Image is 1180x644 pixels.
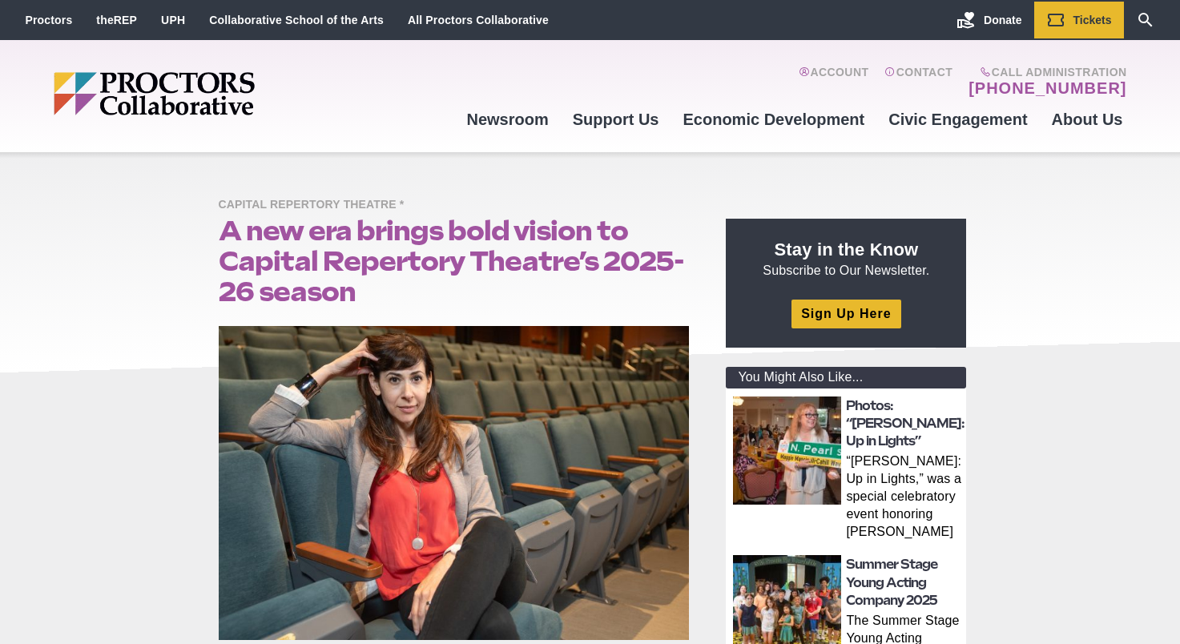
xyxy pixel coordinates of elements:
strong: Stay in the Know [775,239,919,260]
a: Sign Up Here [791,300,900,328]
a: Search [1124,2,1167,38]
h1: A new era brings bold vision to Capital Repertory Theatre’s 2025-26 season [219,215,690,307]
a: Support Us [561,98,671,141]
a: Photos: “[PERSON_NAME]: Up in Lights” [846,398,965,449]
a: Collaborative School of the Arts [209,14,384,26]
span: Call Administration [964,66,1126,78]
a: Economic Development [671,98,877,141]
a: Contact [884,66,952,98]
a: theREP [96,14,137,26]
p: Subscribe to Our Newsletter. [745,238,947,280]
a: Donate [944,2,1033,38]
a: About Us [1040,98,1135,141]
a: Summer Stage Young Acting Company 2025 [846,557,937,608]
a: All Proctors Collaborative [408,14,549,26]
span: Capital Repertory Theatre * [219,195,413,215]
a: Tickets [1034,2,1124,38]
a: Account [799,66,868,98]
img: thumbnail: Photos: “Maggie: Up in Lights” [733,396,841,505]
a: Capital Repertory Theatre * [219,197,413,211]
div: You Might Also Like... [726,367,966,388]
a: [PHONE_NUMBER] [969,78,1126,98]
a: Newsroom [454,98,560,141]
p: “[PERSON_NAME]: Up in Lights,” was a special celebratory event honoring [PERSON_NAME] extraordina... [846,453,961,544]
span: Tickets [1073,14,1112,26]
a: Civic Engagement [876,98,1039,141]
a: Proctors [26,14,73,26]
img: Proctors logo [54,72,378,115]
a: UPH [161,14,185,26]
span: Donate [984,14,1021,26]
